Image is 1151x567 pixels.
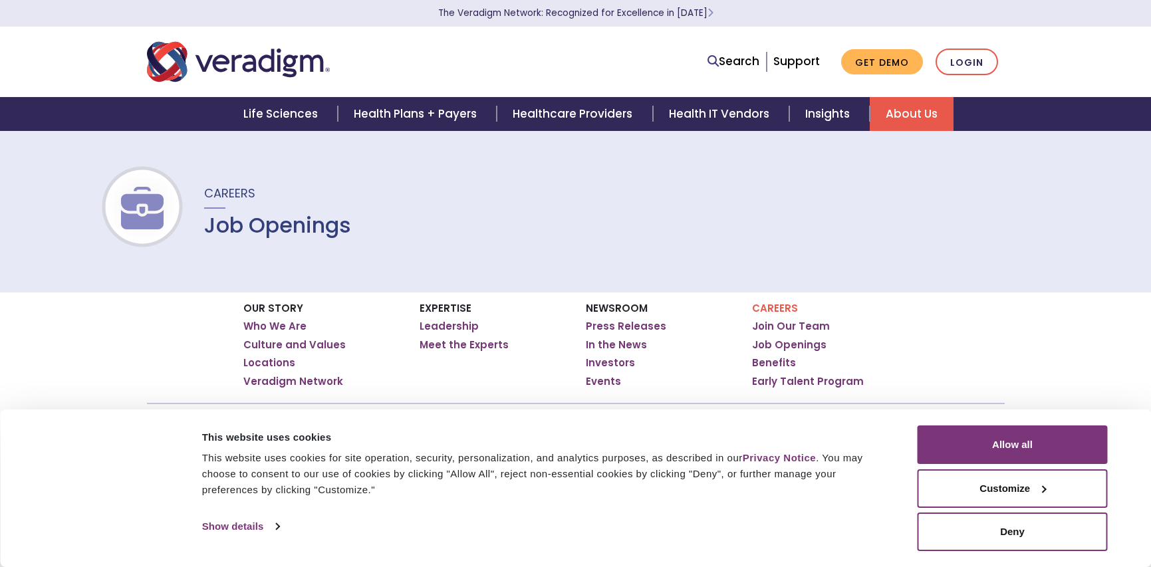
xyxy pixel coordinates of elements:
[202,516,279,536] a: Show details
[497,97,652,131] a: Healthcare Providers
[707,53,759,70] a: Search
[438,7,713,19] a: The Veradigm Network: Recognized for Excellence in [DATE]Learn More
[752,320,830,333] a: Join Our Team
[243,375,343,388] a: Veradigm Network
[773,53,820,69] a: Support
[202,429,888,445] div: This website uses cookies
[204,213,351,238] h1: Job Openings
[338,97,497,131] a: Health Plans + Payers
[789,97,870,131] a: Insights
[243,338,346,352] a: Culture and Values
[918,425,1108,464] button: Allow all
[918,512,1108,551] button: Deny
[147,40,330,84] img: Veradigm logo
[743,452,816,463] a: Privacy Notice
[202,450,888,498] div: This website uses cookies for site operation, security, personalization, and analytics purposes, ...
[918,469,1108,508] button: Customize
[420,338,509,352] a: Meet the Experts
[586,356,635,370] a: Investors
[841,49,923,75] a: Get Demo
[653,97,789,131] a: Health IT Vendors
[227,97,338,131] a: Life Sciences
[204,185,255,201] span: Careers
[870,97,954,131] a: About Us
[752,375,864,388] a: Early Talent Program
[936,49,998,76] a: Login
[586,338,647,352] a: In the News
[420,320,479,333] a: Leadership
[586,320,666,333] a: Press Releases
[586,375,621,388] a: Events
[243,320,307,333] a: Who We Are
[707,7,713,19] span: Learn More
[752,338,827,352] a: Job Openings
[243,356,295,370] a: Locations
[752,356,796,370] a: Benefits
